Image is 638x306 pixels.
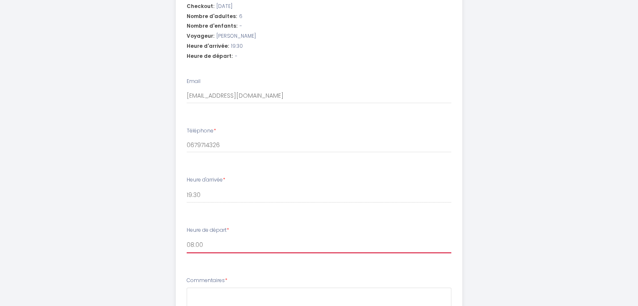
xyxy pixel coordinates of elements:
span: 19:30 [231,42,243,50]
label: Téléphone [187,127,216,135]
label: Commentaires [187,277,227,285]
span: 6 [239,13,242,21]
span: [PERSON_NAME] [216,32,256,40]
span: Checkout: [187,3,214,10]
span: [DATE] [216,3,232,10]
span: - [235,52,237,60]
label: Heure d'arrivée [187,176,225,184]
span: Heure de départ: [187,52,233,60]
label: Heure de départ [187,226,229,234]
label: Email [187,78,201,86]
span: Heure d'arrivée: [187,42,229,50]
span: Nombre d'adultes: [187,13,237,21]
span: Nombre d'enfants: [187,22,237,30]
span: - [240,22,242,30]
span: Voyageur: [187,32,214,40]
